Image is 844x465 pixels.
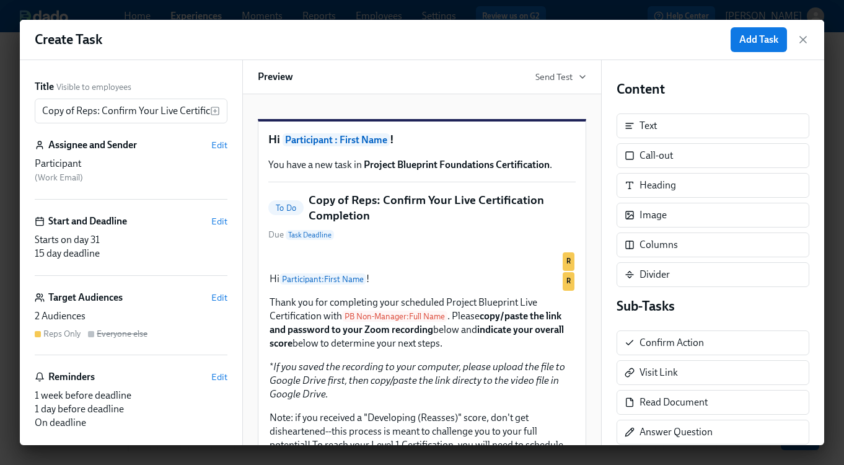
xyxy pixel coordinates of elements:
div: Assignee and SenderEditParticipant (Work Email) [35,138,227,200]
div: Image [640,208,667,222]
span: To Do [268,203,304,213]
div: Heading [617,173,809,198]
label: Title [35,80,54,94]
button: Add Task [731,27,787,52]
span: Task Deadline [286,230,334,240]
span: ( Work Email ) [35,172,83,183]
div: Columns [617,232,809,257]
div: Call-out [617,143,809,168]
div: 1 day before deadline [35,402,227,416]
div: Target AudiencesEdit2 AudiencesReps OnlyEveryone else [35,291,227,355]
div: Everyone else [97,328,147,340]
svg: Insert text variable [210,106,220,116]
h6: Preview [258,70,293,84]
h1: Hi ! [268,131,576,148]
div: Text [640,119,657,133]
span: Visible to employees [56,81,131,93]
div: Image [617,203,809,228]
h6: Assignee and Sender [48,138,137,152]
div: 2 Audiences [35,309,227,323]
div: Starts on day 31 [35,233,227,247]
div: Used by Reps Only audience [563,252,574,271]
button: Edit [211,139,227,151]
div: Columns [640,238,678,252]
div: 1 week before deadline [35,389,227,402]
div: Text [617,113,809,138]
h5: Copy of Reps: Confirm Your Live Certification Completion [309,192,576,224]
h6: Target Audiences [48,291,123,304]
h4: Content [617,80,809,99]
div: RemindersEdit1 week before deadline1 day before deadlineOn deadline [35,370,227,430]
span: 15 day deadline [35,247,100,259]
div: Visit Link [640,366,678,379]
div: Divider [617,262,809,287]
div: Call-out [640,149,673,162]
div: Read Document [617,390,809,415]
h6: Start and Deadline [48,215,127,228]
div: Visit Link [617,360,809,385]
div: Answer Question [640,425,713,439]
button: Edit [211,371,227,383]
span: Due [268,229,334,241]
div: R [268,251,576,261]
div: Divider [640,268,670,281]
div: On deadline [35,416,227,430]
div: Start and DeadlineEditStarts on day 3115 day deadline [35,215,227,276]
div: Heading [640,179,676,192]
h6: Reminders [48,370,95,384]
span: Add Task [739,33,778,46]
button: Send Test [535,71,586,83]
div: Reps Only [43,328,81,340]
div: Participant [35,157,227,170]
div: Confirm Action [617,330,809,355]
button: Edit [211,215,227,228]
p: You have a new task in . [268,158,576,172]
span: Participant : First Name [283,133,390,146]
button: Edit [211,291,227,304]
h4: Sub-Tasks [617,297,809,316]
div: Confirm Action [640,336,704,350]
div: Used by Reps Only audience [563,272,574,291]
div: Answer Question [617,420,809,445]
h1: Create Task [35,30,102,49]
div: Read Document [640,396,708,409]
strong: Project Blueprint Foundations Certification [364,159,550,170]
